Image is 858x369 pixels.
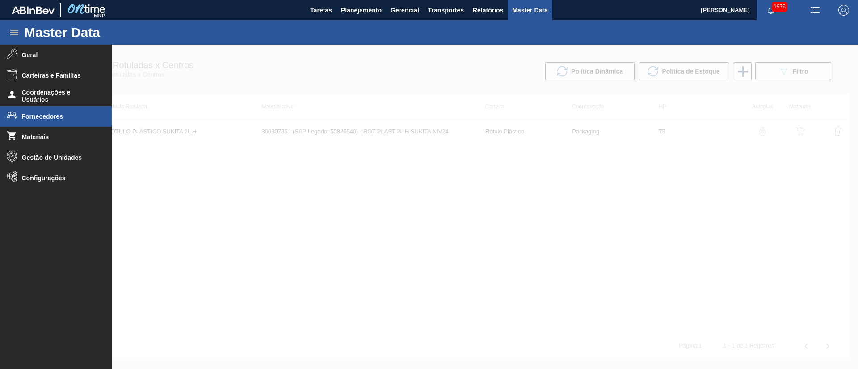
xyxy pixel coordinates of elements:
[428,5,464,16] span: Transportes
[310,5,332,16] span: Tarefas
[341,5,382,16] span: Planejamento
[22,89,96,103] span: Coordenações e Usuários
[22,154,96,161] span: Gestão de Unidades
[757,4,785,17] button: Notificações
[22,51,96,58] span: Geral
[391,5,419,16] span: Gerencial
[12,6,55,14] img: TNhmsLtSVTkK8tSr43FrP2fwEKptu5GPRR3wAAAABJRU5ErkJggg==
[22,72,96,79] span: Carteiras e Famílias
[810,5,820,16] img: userActions
[22,174,96,182] span: Configurações
[512,5,547,16] span: Master Data
[24,27,183,37] h1: Master Data
[838,5,849,16] img: Logout
[22,113,96,120] span: Fornecedores
[22,133,96,141] span: Materiais
[473,5,503,16] span: Relatórios
[772,2,787,12] span: 1976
